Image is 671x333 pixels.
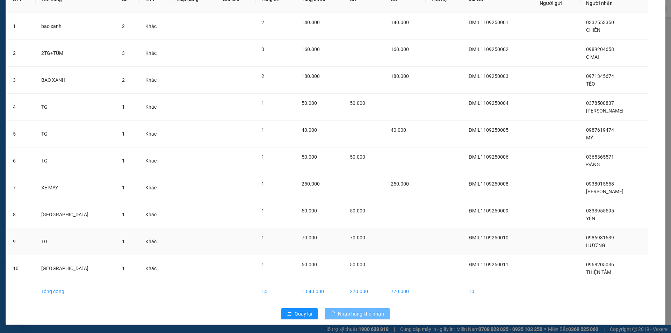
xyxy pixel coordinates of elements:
[302,262,317,267] span: 50.000
[7,174,36,201] td: 7
[586,208,614,213] span: 0333955595
[391,73,409,79] span: 180.000
[391,127,406,133] span: 40.000
[36,228,117,255] td: TG
[391,46,409,52] span: 160.000
[350,235,365,240] span: 70.000
[469,181,508,187] span: ĐMIL1109250008
[586,189,623,194] span: [PERSON_NAME]
[350,262,365,267] span: 50.000
[7,255,36,282] td: 10
[140,147,171,174] td: Khác
[140,228,171,255] td: Khác
[7,201,36,228] td: 8
[140,67,171,94] td: Khác
[261,154,264,160] span: 1
[302,100,317,106] span: 50.000
[122,23,125,29] span: 2
[122,104,125,110] span: 1
[7,40,36,67] td: 2
[586,127,614,133] span: 0987619474
[463,282,534,301] td: 10
[302,154,317,160] span: 50.000
[586,216,595,221] span: YẾN
[302,46,320,52] span: 160.000
[36,40,117,67] td: 2TG+TÚM
[586,135,593,140] span: MỸ
[140,40,171,67] td: Khác
[122,212,125,217] span: 1
[287,311,292,317] span: rollback
[586,27,600,33] span: CHIẾN
[7,13,36,40] td: 1
[391,181,409,187] span: 250.000
[385,282,426,301] td: 770.000
[586,181,614,187] span: 0938015558
[586,108,623,114] span: [PERSON_NAME]
[140,121,171,147] td: Khác
[296,282,344,301] td: 1.040.000
[122,185,125,190] span: 1
[36,121,117,147] td: TG
[586,20,614,25] span: 0332553350
[586,46,614,52] span: 0989204658
[7,147,36,174] td: 6
[469,262,508,267] span: ĐMIL1109250011
[586,0,613,6] span: Người nhận
[261,235,264,240] span: 1
[350,208,365,213] span: 50.000
[469,154,508,160] span: ĐMIL1109250006
[469,46,508,52] span: ĐMIL1109250002
[325,308,390,319] button: Nhập hàng kho nhận
[302,73,320,79] span: 180.000
[140,255,171,282] td: Khác
[586,162,600,167] span: ĐĂNG
[261,181,264,187] span: 1
[586,235,614,240] span: 0986931639
[261,20,264,25] span: 2
[36,94,117,121] td: TG
[140,94,171,121] td: Khác
[36,282,117,301] td: Tổng cộng
[469,127,508,133] span: ĐMIL1109250005
[302,20,320,25] span: 140.000
[338,310,384,318] span: Nhập hàng kho nhận
[261,127,264,133] span: 1
[469,235,508,240] span: ĐMIL1109250010
[36,147,117,174] td: TG
[140,174,171,201] td: Khác
[469,73,508,79] span: ĐMIL1109250003
[261,73,264,79] span: 2
[122,77,125,83] span: 2
[302,208,317,213] span: 50.000
[122,131,125,137] span: 1
[261,46,264,52] span: 3
[586,54,599,60] span: C MAI
[469,20,508,25] span: ĐMIL1109250001
[540,0,562,6] span: Người gửi
[586,154,614,160] span: 0365365571
[350,154,365,160] span: 50.000
[122,266,125,271] span: 1
[122,158,125,164] span: 1
[7,67,36,94] td: 3
[469,100,508,106] span: ĐMIL1109250004
[469,208,508,213] span: ĐMIL1109250009
[7,94,36,121] td: 4
[295,310,312,318] span: Quay lại
[261,208,264,213] span: 1
[586,269,611,275] span: THIỆN TÂM
[586,100,614,106] span: 0378500837
[140,13,171,40] td: Khác
[256,282,296,301] td: 14
[586,262,614,267] span: 0968205036
[302,235,317,240] span: 70.000
[36,255,117,282] td: [GEOGRAPHIC_DATA]
[122,50,125,56] span: 3
[36,174,117,201] td: XE MÁY
[122,239,125,244] span: 1
[7,228,36,255] td: 9
[586,242,605,248] span: HƯƠNG
[302,181,320,187] span: 250.000
[350,100,365,106] span: 50.000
